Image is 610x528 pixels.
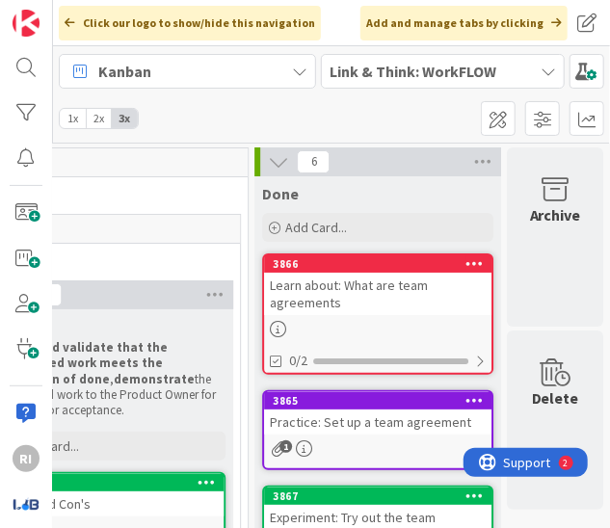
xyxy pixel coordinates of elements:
[264,409,491,435] div: Practice: Set up a team agreement
[13,445,40,472] div: RI
[98,60,151,83] span: Kanban
[100,8,105,23] div: 2
[262,390,493,470] a: 3865Practice: Set up a team agreement
[289,351,307,371] span: 0/2
[264,273,491,315] div: Learn about: What are team agreements
[114,371,195,387] strong: demonstrate
[264,392,491,435] div: 3865Practice: Set up a team agreement
[13,490,40,517] img: avatar
[5,476,224,489] div: 4034
[60,109,86,128] span: 1x
[530,203,581,226] div: Archive
[262,253,493,375] a: 3866Learn about: What are team agreements0/2
[86,109,112,128] span: 2x
[13,10,40,37] img: Visit kanbanzone.com
[264,392,491,409] div: 3865
[40,3,88,26] span: Support
[285,219,347,236] span: Add Card...
[297,150,330,173] span: 6
[112,109,138,128] span: 3x
[273,394,491,408] div: 3865
[59,6,321,40] div: Click our logo to show/hide this navigation
[360,6,568,40] div: Add and manage tabs by clicking
[273,489,491,503] div: 3867
[279,440,292,453] span: 1
[264,255,491,273] div: 3866
[262,184,299,203] span: Done
[532,386,579,409] div: Delete
[330,62,496,81] b: Link & Think: WorkFLOW
[264,488,491,505] div: 3867
[273,257,491,271] div: 3866
[264,255,491,315] div: 3866Learn about: What are team agreements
